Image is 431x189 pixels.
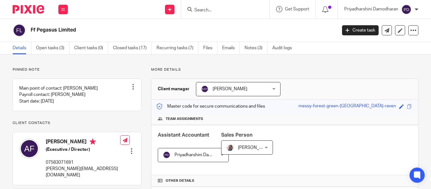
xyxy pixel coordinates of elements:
a: Notes (3) [245,42,268,54]
a: Recurring tasks (7) [156,42,198,54]
span: [PERSON_NAME] [213,87,247,91]
h3: Client manager [158,86,190,92]
a: Open tasks (3) [36,42,69,54]
p: Master code for secure communications and files [156,103,265,109]
i: Primary [90,139,96,145]
a: Details [13,42,31,54]
p: Client contacts [13,121,141,126]
a: Closed tasks (17) [113,42,152,54]
a: Files [203,42,217,54]
h5: (Executive / Director) [46,146,120,153]
img: svg%3E [201,85,209,93]
img: svg%3E [13,24,26,37]
span: Other details [166,178,194,183]
a: Client tasks (0) [74,42,108,54]
img: svg%3E [19,139,39,159]
img: svg%3E [163,151,170,159]
a: Audit logs [272,42,297,54]
h4: [PERSON_NAME] [46,139,120,146]
p: Pinned note [13,67,141,72]
p: Priyadharshini Damodharan [344,6,398,12]
span: Get Support [285,7,309,11]
input: Search [194,8,251,13]
p: [PERSON_NAME][EMAIL_ADDRESS][DOMAIN_NAME] [46,166,120,179]
div: messy-forest-green-[GEOGRAPHIC_DATA]-raven [298,103,396,110]
img: Matt%20Circle.png [226,144,234,151]
span: Assistant Accountant [158,133,209,138]
span: [PERSON_NAME] [238,145,273,150]
img: svg%3E [401,4,411,15]
h2: Ff Pegasus Limited [31,27,272,33]
span: Team assignments [166,116,203,121]
img: Pixie [13,5,44,14]
a: Create task [342,25,379,35]
span: Sales Person [221,133,252,138]
span: Priyadharshini Damodharan [174,153,228,157]
a: Emails [222,42,240,54]
p: 07583071691 [46,159,120,166]
p: More details [151,67,418,72]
